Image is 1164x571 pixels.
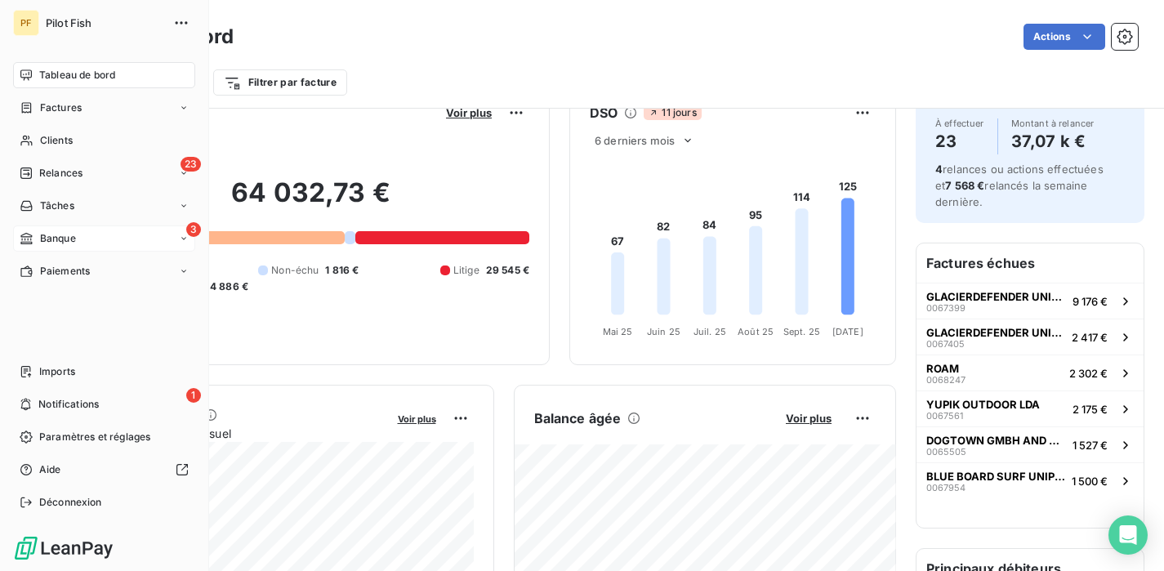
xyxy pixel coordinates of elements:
[398,413,436,425] span: Voir plus
[92,176,529,225] h2: 64 032,73 €
[453,263,479,278] span: Litige
[38,397,99,412] span: Notifications
[926,339,965,349] span: 0067405
[446,106,492,119] span: Voir plus
[935,163,1104,208] span: relances ou actions effectuées et relancés la semaine dernière.
[926,290,1066,303] span: GLACIERDEFENDER UNIP LDA
[603,326,633,337] tspan: Mai 25
[441,105,497,120] button: Voir plus
[644,105,701,120] span: 11 jours
[926,470,1065,483] span: BLUE BOARD SURF UNIPESSOAL LDA
[271,263,319,278] span: Non-échu
[783,326,820,337] tspan: Sept. 25
[926,362,959,375] span: ROAM
[926,326,1065,339] span: GLACIERDEFENDER UNIP LDA
[926,434,1066,447] span: DOGTOWN GMBH AND CO KG
[186,388,201,403] span: 1
[926,483,966,493] span: 0067954
[39,462,61,477] span: Aide
[1073,403,1108,416] span: 2 175 €
[39,68,115,83] span: Tableau de bord
[781,411,836,426] button: Voir plus
[40,199,74,213] span: Tâches
[13,10,39,36] div: PF
[916,390,1144,426] button: YUPIK OUTDOOR LDA00675612 175 €
[393,411,441,426] button: Voir plus
[935,118,984,128] span: À effectuer
[186,222,201,237] span: 3
[926,447,966,457] span: 0065505
[1072,475,1108,488] span: 1 500 €
[590,103,618,123] h6: DSO
[1108,515,1148,555] div: Open Intercom Messenger
[916,462,1144,498] button: BLUE BOARD SURF UNIPESSOAL LDA00679541 500 €
[916,243,1144,283] h6: Factures échues
[1024,24,1105,50] button: Actions
[181,157,201,172] span: 23
[926,303,966,313] span: 0067399
[1011,118,1095,128] span: Montant à relancer
[213,69,347,96] button: Filtrer par facture
[40,264,90,279] span: Paiements
[693,326,726,337] tspan: Juil. 25
[738,326,774,337] tspan: Août 25
[534,408,622,428] h6: Balance âgée
[46,16,163,29] span: Pilot Fish
[325,263,359,278] span: 1 816 €
[916,426,1144,462] button: DOGTOWN GMBH AND CO KG00655051 527 €
[832,326,863,337] tspan: [DATE]
[926,411,963,421] span: 0067561
[13,535,114,561] img: Logo LeanPay
[1069,367,1108,380] span: 2 302 €
[1072,331,1108,344] span: 2 417 €
[926,398,1040,411] span: YUPIK OUTDOOR LDA
[1011,128,1095,154] h4: 37,07 k €
[39,430,150,444] span: Paramètres et réglages
[786,412,832,425] span: Voir plus
[1073,439,1108,452] span: 1 527 €
[926,375,966,385] span: 0068247
[40,133,73,148] span: Clients
[647,326,680,337] tspan: Juin 25
[39,166,83,181] span: Relances
[916,355,1144,390] button: ROAM00682472 302 €
[39,495,102,510] span: Déconnexion
[39,364,75,379] span: Imports
[40,100,82,115] span: Factures
[916,319,1144,355] button: GLACIERDEFENDER UNIP LDA00674052 417 €
[945,179,984,192] span: 7 568 €
[916,283,1144,319] button: GLACIERDEFENDER UNIP LDA00673999 176 €
[13,457,195,483] a: Aide
[486,263,529,278] span: 29 545 €
[935,128,984,154] h4: 23
[205,279,248,294] span: -4 886 €
[1073,295,1108,308] span: 9 176 €
[935,163,943,176] span: 4
[40,231,76,246] span: Banque
[595,134,675,147] span: 6 derniers mois
[92,425,386,442] span: Chiffre d'affaires mensuel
